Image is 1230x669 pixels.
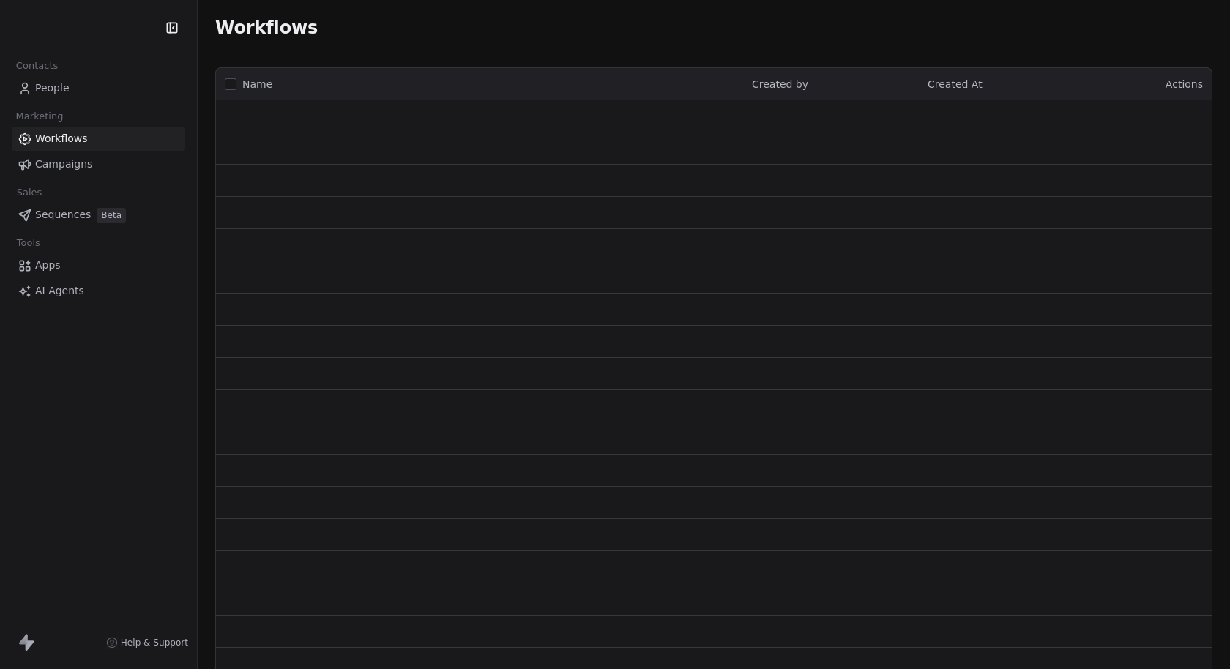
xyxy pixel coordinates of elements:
[35,81,70,96] span: People
[35,207,91,223] span: Sequences
[10,105,70,127] span: Marketing
[106,637,188,649] a: Help & Support
[35,283,84,299] span: AI Agents
[12,253,185,277] a: Apps
[12,127,185,151] a: Workflows
[928,78,983,90] span: Created At
[97,208,126,223] span: Beta
[12,152,185,176] a: Campaigns
[35,157,92,172] span: Campaigns
[35,131,88,146] span: Workflows
[10,232,46,254] span: Tools
[10,55,64,77] span: Contacts
[12,76,185,100] a: People
[1166,78,1203,90] span: Actions
[121,637,188,649] span: Help & Support
[752,78,808,90] span: Created by
[215,18,318,38] span: Workflows
[10,182,48,203] span: Sales
[242,77,272,92] span: Name
[35,258,61,273] span: Apps
[12,203,185,227] a: SequencesBeta
[12,279,185,303] a: AI Agents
